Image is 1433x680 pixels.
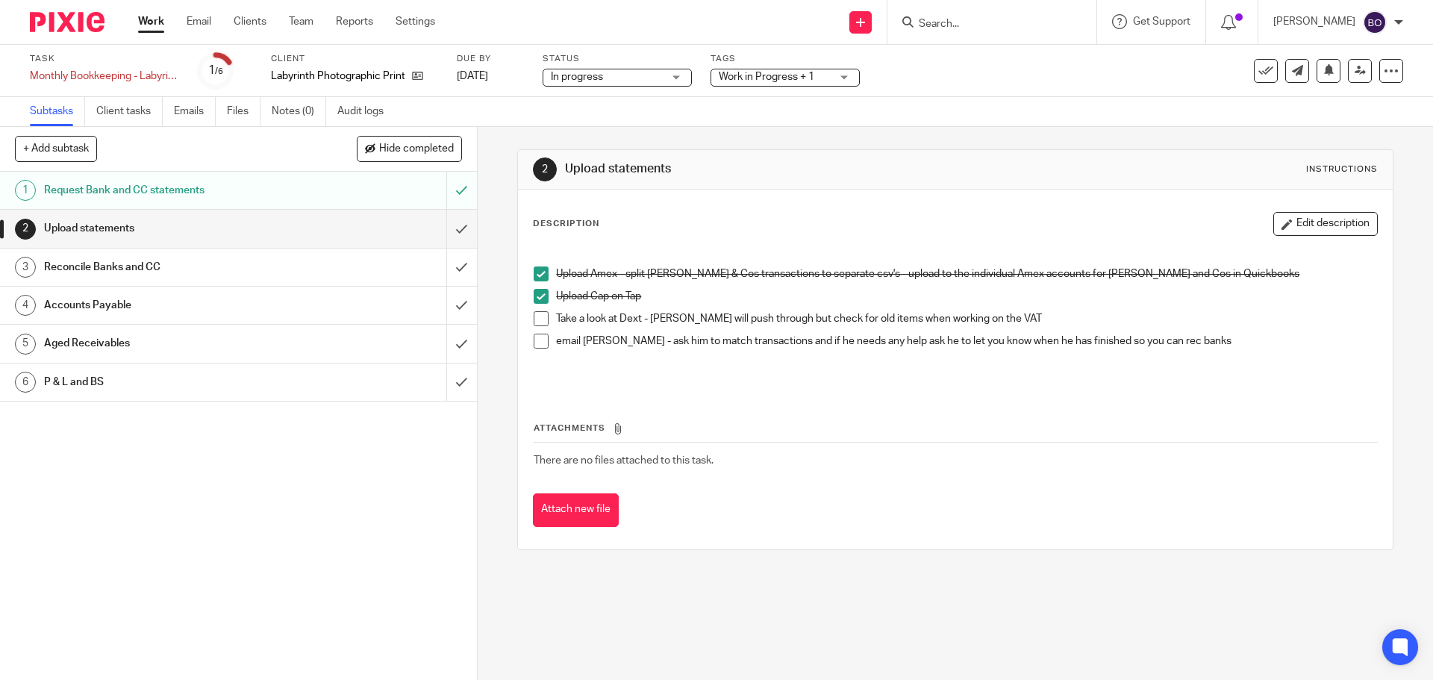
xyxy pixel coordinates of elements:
div: Instructions [1306,163,1378,175]
p: Labyrinth Photographic Printing [271,69,405,84]
div: Monthly Bookkeeping - Labyrinth [30,69,179,84]
span: Hide completed [379,143,454,155]
p: Take a look at Dext - [PERSON_NAME] will push through but check for old items when working on the... [556,311,1376,326]
div: 1 [208,62,223,79]
h1: Upload statements [44,217,302,240]
h1: Upload statements [565,161,987,177]
h1: Request Bank and CC statements [44,179,302,202]
a: Team [289,14,313,29]
button: Attach new file [533,493,619,527]
h1: P & L and BS [44,371,302,393]
span: In progress [551,72,603,82]
label: Due by [457,53,524,65]
span: Attachments [534,424,605,432]
div: 4 [15,295,36,316]
div: 3 [15,257,36,278]
a: Emails [174,97,216,126]
label: Status [543,53,692,65]
a: Audit logs [337,97,395,126]
div: 2 [15,219,36,240]
h1: Aged Receivables [44,332,302,355]
p: Upload Cap on Tap [556,289,1376,304]
h1: Accounts Payable [44,294,302,316]
div: 6 [15,372,36,393]
button: + Add subtask [15,136,97,161]
span: Get Support [1133,16,1190,27]
div: 2 [533,157,557,181]
input: Search [917,18,1052,31]
p: Upload Amex - split [PERSON_NAME] & Cos transactions to separate csv's - upload to the individual... [556,266,1376,281]
a: Notes (0) [272,97,326,126]
p: [PERSON_NAME] [1273,14,1355,29]
p: email [PERSON_NAME] - ask him to match transactions and if he needs any help ask he to let you kn... [556,334,1376,349]
small: /6 [215,67,223,75]
a: Email [187,14,211,29]
span: There are no files attached to this task. [534,455,714,466]
button: Edit description [1273,212,1378,236]
a: Files [227,97,260,126]
label: Client [271,53,438,65]
div: 5 [15,334,36,355]
span: Work in Progress + 1 [719,72,814,82]
a: Work [138,14,164,29]
img: svg%3E [1363,10,1387,34]
h1: Reconcile Banks and CC [44,256,302,278]
a: Settings [396,14,435,29]
button: Hide completed [357,136,462,161]
span: [DATE] [457,71,488,81]
p: Description [533,218,599,230]
a: Clients [234,14,266,29]
label: Task [30,53,179,65]
a: Reports [336,14,373,29]
a: Client tasks [96,97,163,126]
div: 1 [15,180,36,201]
img: Pixie [30,12,104,32]
label: Tags [711,53,860,65]
a: Subtasks [30,97,85,126]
